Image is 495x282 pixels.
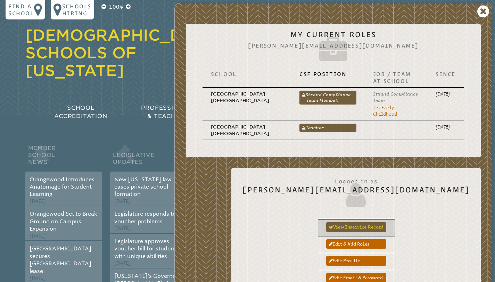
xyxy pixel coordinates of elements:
h2: Legislative Updates [110,143,187,172]
a: Edit profile [326,256,386,265]
a: [GEOGRAPHIC_DATA] secures [GEOGRAPHIC_DATA] lease [30,245,91,274]
span: School Accreditation [54,105,107,119]
p: Job / Team at School [373,70,419,84]
span: [DATE] [114,260,131,266]
a: Edit & add roles [326,239,386,249]
p: Find a school [8,3,34,17]
p: [GEOGRAPHIC_DATA][DEMOGRAPHIC_DATA] [211,91,283,104]
p: [DATE] [436,91,456,97]
span: [DATE] [30,233,46,239]
span: Logged in as [242,174,470,185]
a: Teacher [299,124,356,132]
a: Legislature responds to voucher problems [114,210,176,224]
a: New [US_STATE] law eases private school formation [114,176,172,198]
p: [DATE] [436,124,456,130]
span: [DATE] [114,198,131,204]
p: Since [436,70,456,77]
h2: [PERSON_NAME][EMAIL_ADDRESS][DOMAIN_NAME] [242,174,470,209]
span: [DATE] [114,225,131,231]
a: Orangewood Set to Break Ground on Campus Expansion [30,210,97,232]
p: [GEOGRAPHIC_DATA][DEMOGRAPHIC_DATA] [211,124,283,137]
h2: Member School News [25,143,102,172]
p: 100% [108,3,124,11]
span: [DATE] [30,198,46,204]
a: [DEMOGRAPHIC_DATA] Schools of [US_STATE] [25,26,222,80]
a: #7. Early Childhood [373,105,397,117]
span: Strand Compliance Team [373,91,418,103]
p: School [211,70,283,77]
p: Schools Hiring [62,3,91,17]
p: CSF Position [299,70,356,77]
h2: My Current Roles [197,30,470,65]
a: Legislature approves voucher bill for students with unique abilities [114,238,179,259]
span: [DATE] [30,275,46,281]
a: Orangewood Introduces Anatomage for Student Learning [30,176,94,198]
a: View inservice record [326,222,386,232]
a: Strand Compliance Team Member [299,91,356,105]
span: Professional Development & Teacher Certification [141,105,242,119]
